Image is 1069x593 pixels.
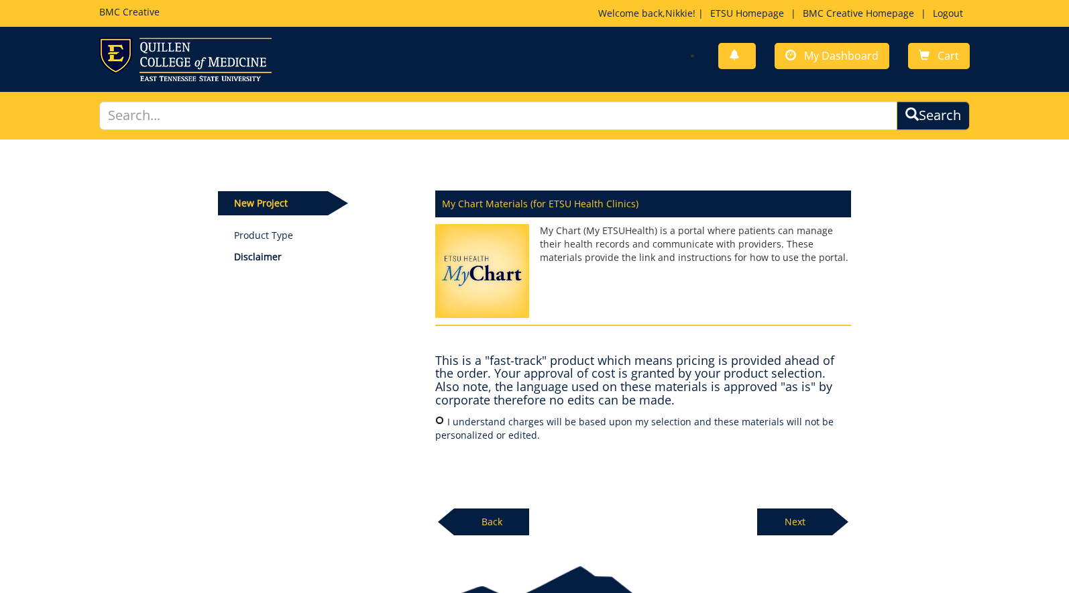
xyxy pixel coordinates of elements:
[435,224,851,264] p: My Chart (My ETSUHealth) is a portal where patients can manage their health records and communica...
[665,7,693,19] a: Nikkie
[598,7,970,20] p: Welcome back, ! | | |
[435,414,851,442] label: I understand charges will be based upon my selection and these materials will not be personalized...
[757,508,832,535] p: Next
[908,43,970,69] a: Cart
[796,7,921,19] a: BMC Creative Homepage
[435,354,851,407] h4: This is a "fast-track" product which means pricing is provided ahead of the order. Your approval ...
[704,7,791,19] a: ETSU Homepage
[926,7,970,19] a: Logout
[99,7,160,17] h5: BMC Creative
[435,224,529,325] img: MyChart
[454,508,529,535] p: Back
[775,43,889,69] a: My Dashboard
[234,250,416,264] p: Disclaimer
[804,48,879,63] span: My Dashboard
[897,101,970,130] button: Search
[218,191,328,215] p: New Project
[99,101,897,130] input: Search...
[938,48,959,63] span: Cart
[435,191,851,217] p: My Chart Materials (for ETSU Health Clinics)
[435,416,444,425] input: I understand charges will be based upon my selection and these materials will not be personalized...
[99,38,272,81] img: ETSU logo
[234,229,416,242] a: Product Type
